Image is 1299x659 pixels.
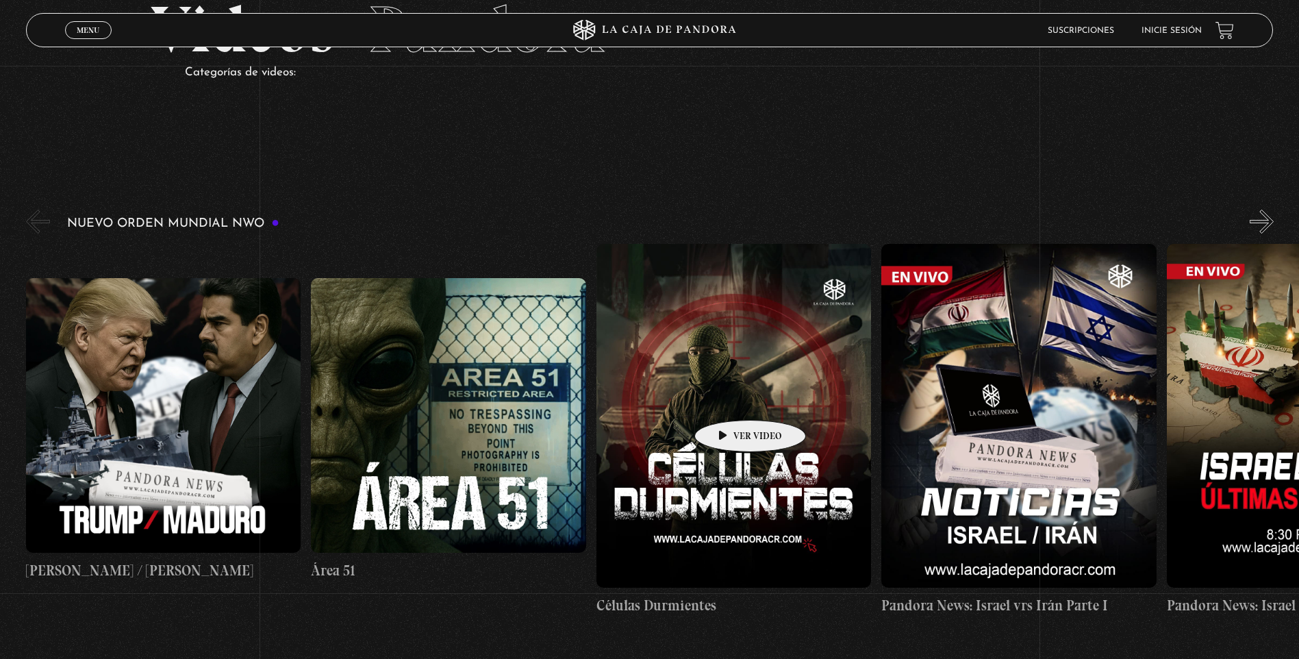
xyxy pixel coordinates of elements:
[596,244,871,616] a: Células Durmientes
[311,244,585,616] a: Área 51
[881,244,1156,616] a: Pandora News: Israel vrs Irán Parte I
[77,26,99,34] span: Menu
[26,560,301,582] h4: [PERSON_NAME] / [PERSON_NAME]
[1215,21,1234,40] a: View your shopping cart
[881,595,1156,617] h4: Pandora News: Israel vrs Irán Parte I
[1250,210,1274,234] button: Next
[26,244,301,616] a: [PERSON_NAME] / [PERSON_NAME]
[1048,27,1114,35] a: Suscripciones
[73,38,105,47] span: Cerrar
[596,595,871,617] h4: Células Durmientes
[311,560,585,582] h4: Área 51
[185,62,1148,84] p: Categorías de videos:
[1142,27,1202,35] a: Inicie sesión
[26,210,50,234] button: Previous
[67,217,279,230] h3: Nuevo Orden Mundial NWO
